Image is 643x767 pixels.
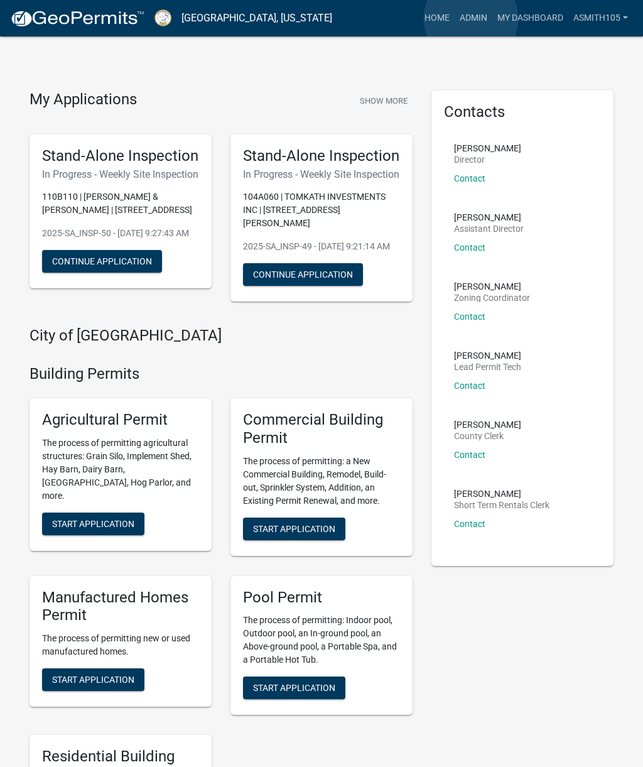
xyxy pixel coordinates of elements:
[243,455,400,508] p: The process of permitting: a New Commercial Building, Remodel, Build-out, Sprinkler System, Addit...
[455,6,492,30] a: Admin
[42,168,199,180] h6: In Progress - Weekly Site Inspection
[30,365,413,383] h4: Building Permits
[454,173,485,183] a: Contact
[243,589,400,607] h5: Pool Permit
[52,675,134,685] span: Start Application
[42,589,199,625] h5: Manufactured Homes Permit
[243,168,400,180] h6: In Progress - Weekly Site Inspection
[243,263,363,286] button: Continue Application
[454,450,485,460] a: Contact
[181,8,332,29] a: [GEOGRAPHIC_DATA], [US_STATE]
[52,518,134,528] span: Start Application
[243,518,345,540] button: Start Application
[454,519,485,529] a: Contact
[30,327,413,345] h4: City of [GEOGRAPHIC_DATA]
[42,250,162,273] button: Continue Application
[492,6,568,30] a: My Dashboard
[42,668,144,691] button: Start Application
[355,90,413,111] button: Show More
[454,351,521,360] p: [PERSON_NAME]
[42,632,199,658] p: The process of permitting new or used manufactured homes.
[42,147,199,165] h5: Stand-Alone Inspection
[454,293,530,302] p: Zoning Coordinator
[243,240,400,253] p: 2025-SA_INSP-49 - [DATE] 9:21:14 AM
[444,103,601,121] h5: Contacts
[454,381,485,391] a: Contact
[253,683,335,693] span: Start Application
[568,6,633,30] a: asmith105
[454,282,530,291] p: [PERSON_NAME]
[42,227,199,240] p: 2025-SA_INSP-50 - [DATE] 9:27:43 AM
[243,614,400,666] p: The process of permitting: Indoor pool, Outdoor pool, an In-ground pool, an Above-ground pool, a ...
[42,437,199,503] p: The process of permitting agricultural structures: Grain Silo, Implement Shed, Hay Barn, Dairy Ba...
[454,242,485,253] a: Contact
[243,190,400,230] p: 104A060 | TOMKATH INVESTMENTS INC | [STREET_ADDRESS][PERSON_NAME]
[454,489,549,498] p: [PERSON_NAME]
[30,90,137,109] h4: My Applications
[454,362,521,371] p: Lead Permit Tech
[454,144,521,153] p: [PERSON_NAME]
[243,677,345,699] button: Start Application
[42,411,199,429] h5: Agricultural Permit
[42,190,199,217] p: 110B110 | [PERSON_NAME] & [PERSON_NAME] | [STREET_ADDRESS]
[454,501,549,509] p: Short Term Rentals Clerk
[42,513,144,535] button: Start Application
[154,9,171,26] img: Putnam County, Georgia
[454,213,524,222] p: [PERSON_NAME]
[419,6,455,30] a: Home
[454,420,521,429] p: [PERSON_NAME]
[253,523,335,533] span: Start Application
[454,312,485,322] a: Contact
[243,147,400,165] h5: Stand-Alone Inspection
[454,224,524,233] p: Assistant Director
[454,432,521,440] p: County Clerk
[454,155,521,164] p: Director
[243,411,400,447] h5: Commercial Building Permit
